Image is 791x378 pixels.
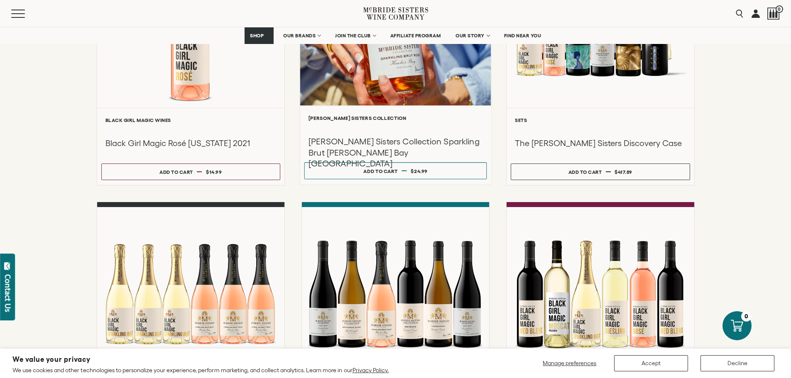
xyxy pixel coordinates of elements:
a: AFFILIATE PROGRAM [385,27,446,44]
span: AFFILIATE PROGRAM [390,33,441,39]
a: OUR STORY [450,27,495,44]
h3: The [PERSON_NAME] Sisters Discovery Case [515,138,686,149]
a: FIND NEAR YOU [499,27,547,44]
span: 0 [776,5,783,13]
button: Add to cart $24.99 [304,162,487,179]
span: $24.99 [411,168,428,173]
h6: Black Girl Magic Wines [105,117,276,123]
h3: Black Girl Magic Rosé [US_STATE] 2021 [105,138,276,149]
span: SHOP [250,33,264,39]
div: Add to cart [363,165,397,177]
span: JOIN THE CLUB [335,33,371,39]
a: OUR BRANDS [278,27,326,44]
div: Add to cart [568,166,602,178]
a: Privacy Policy. [353,367,389,373]
span: $417.89 [615,169,632,175]
h6: Sets [515,117,686,123]
button: Decline [700,355,774,371]
span: $14.99 [206,169,222,175]
p: We use cookies and other technologies to personalize your experience, perform marketing, and coll... [12,366,389,374]
h3: [PERSON_NAME] Sisters Collection Sparkling Brut [PERSON_NAME] Bay [GEOGRAPHIC_DATA] [309,136,483,169]
a: SHOP [245,27,274,44]
h6: [PERSON_NAME] Sisters Collection [309,115,483,121]
button: Manage preferences [538,355,602,371]
div: Add to cart [159,166,193,178]
button: Accept [614,355,688,371]
button: Mobile Menu Trigger [11,10,41,18]
button: Add to cart $14.99 [101,163,280,180]
div: 0 [741,311,752,322]
h2: We value your privacy [12,356,389,363]
a: JOIN THE CLUB [330,27,381,44]
div: Contact Us [4,274,12,312]
span: FIND NEAR YOU [504,33,541,39]
span: OUR STORY [455,33,485,39]
span: OUR BRANDS [283,33,316,39]
button: Add to cart $417.89 [511,163,690,180]
span: Manage preferences [543,360,596,366]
